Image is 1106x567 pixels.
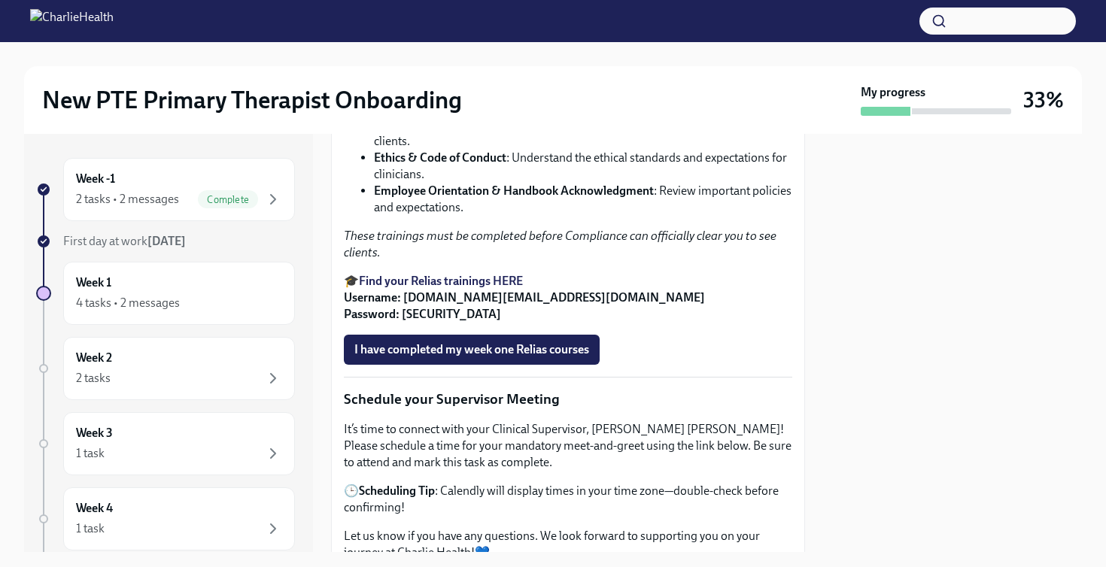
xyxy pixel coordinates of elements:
[42,85,462,115] h2: New PTE Primary Therapist Onboarding
[359,274,523,288] a: Find your Relias trainings HERE
[344,229,776,259] em: These trainings must be completed before Compliance can officially clear you to see clients.
[76,445,105,462] div: 1 task
[76,191,179,208] div: 2 tasks • 2 messages
[374,150,506,165] strong: Ethics & Code of Conduct
[344,390,792,409] p: Schedule your Supervisor Meeting
[344,335,600,365] button: I have completed my week one Relias courses
[861,84,925,101] strong: My progress
[359,484,435,498] strong: Scheduling Tip
[344,483,792,516] p: 🕒 : Calendly will display times in your time zone—double-check before confirming!
[76,295,180,311] div: 4 tasks • 2 messages
[76,500,113,517] h6: Week 4
[36,262,295,325] a: Week 14 tasks • 2 messages
[374,150,792,183] li: : Understand the ethical standards and expectations for clinicians.
[344,273,792,323] p: 🎓
[30,9,114,33] img: CharlieHealth
[344,528,792,561] p: Let us know if you have any questions. We look forward to supporting you on your journey at Charl...
[36,487,295,550] a: Week 41 task
[344,290,705,321] strong: Username: [DOMAIN_NAME][EMAIL_ADDRESS][DOMAIN_NAME] Password: [SECURITY_DATA]
[76,425,113,441] h6: Week 3
[63,234,186,248] span: First day at work
[374,183,792,216] li: : Review important policies and expectations.
[1023,86,1064,114] h3: 33%
[76,171,115,187] h6: Week -1
[198,194,258,205] span: Complete
[36,412,295,475] a: Week 31 task
[354,342,589,357] span: I have completed my week one Relias courses
[147,234,186,248] strong: [DATE]
[374,183,654,198] strong: Employee Orientation & Handbook Acknowledgment
[76,520,105,537] div: 1 task
[36,158,295,221] a: Week -12 tasks • 2 messagesComplete
[344,421,792,471] p: It’s time to connect with your Clinical Supervisor, [PERSON_NAME] [PERSON_NAME]! Please schedule ...
[76,350,112,366] h6: Week 2
[36,337,295,400] a: Week 22 tasks
[36,233,295,250] a: First day at work[DATE]
[76,274,111,291] h6: Week 1
[76,370,111,387] div: 2 tasks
